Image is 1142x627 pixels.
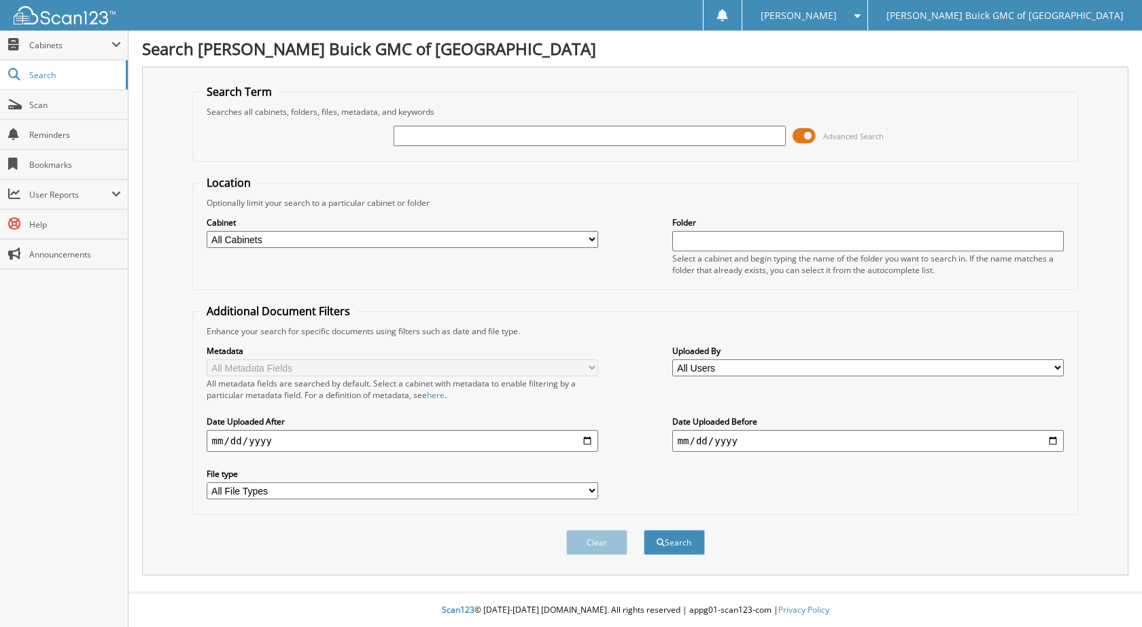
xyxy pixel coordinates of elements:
span: Scan123 [442,604,474,615]
legend: Additional Document Filters [200,304,357,319]
label: Metadata [207,345,599,357]
img: scan123-logo-white.svg [14,6,116,24]
span: User Reports [29,189,111,200]
button: Search [644,530,705,555]
a: here [427,389,445,401]
span: Announcements [29,249,121,260]
div: © [DATE]-[DATE] [DOMAIN_NAME]. All rights reserved | appg01-scan123-com | [128,594,1142,627]
legend: Search Term [200,84,279,99]
label: Folder [672,217,1065,228]
div: All metadata fields are searched by default. Select a cabinet with metadata to enable filtering b... [207,378,599,401]
label: Uploaded By [672,345,1065,357]
span: Scan [29,99,121,111]
input: start [207,430,599,452]
legend: Location [200,175,258,190]
div: Optionally limit your search to a particular cabinet or folder [200,197,1071,209]
span: [PERSON_NAME] [761,12,837,20]
span: Cabinets [29,39,111,51]
label: Cabinet [207,217,599,228]
div: Enhance your search for specific documents using filters such as date and file type. [200,325,1071,337]
h1: Search [PERSON_NAME] Buick GMC of [GEOGRAPHIC_DATA] [142,37,1128,60]
span: Reminders [29,129,121,141]
span: Search [29,69,119,81]
label: File type [207,468,599,480]
div: Select a cabinet and begin typing the name of the folder you want to search in. If the name match... [672,253,1065,276]
a: Privacy Policy [778,604,829,615]
span: Advanced Search [823,131,884,141]
label: Date Uploaded After [207,416,599,427]
span: [PERSON_NAME] Buick GMC of [GEOGRAPHIC_DATA] [886,12,1124,20]
label: Date Uploaded Before [672,416,1065,427]
span: Help [29,219,121,230]
button: Clear [566,530,627,555]
div: Searches all cabinets, folders, files, metadata, and keywords [200,106,1071,118]
span: Bookmarks [29,159,121,171]
input: end [672,430,1065,452]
